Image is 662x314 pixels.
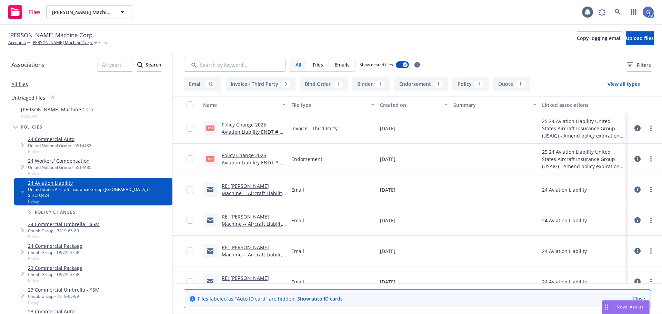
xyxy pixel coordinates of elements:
[452,77,489,91] button: Policy
[297,295,343,302] a: Show auto ID cards
[187,217,193,224] input: Toggle Row Selected
[611,5,625,19] a: Search
[380,247,395,255] span: [DATE]
[516,80,525,88] div: 1
[187,125,193,132] input: Toggle Row Selected
[380,217,395,224] span: [DATE]
[206,125,214,131] span: pdf
[643,7,654,18] img: photo
[493,77,530,91] button: Quote
[200,97,289,113] button: Name
[28,299,100,305] span: Policy
[222,275,284,310] a: RE: [PERSON_NAME] Machine -- Aircraft Liability ---Renewal eff [DATE] - suggestions on moving on ...
[453,101,529,109] div: Summary
[291,125,338,132] span: Invoice - Third Party
[627,61,651,69] span: Filters
[380,278,395,285] span: [DATE]
[187,186,193,193] input: Toggle Row Selected
[380,101,441,109] div: Created on
[542,186,587,193] div: 24 Aviation Liability
[542,278,587,285] div: 24 Aviation Liability
[375,80,385,88] div: 1
[21,106,95,113] span: [PERSON_NAME] Machine Corp.
[187,101,193,108] input: Select all
[577,31,622,45] button: Copy logging email
[291,101,367,109] div: File type
[28,277,82,283] span: Policy
[637,61,651,69] span: Filters
[626,31,654,45] button: Upload files
[539,97,628,113] button: Linked associations
[633,295,645,302] a: Close
[647,124,655,132] a: more
[647,216,655,224] a: more
[11,81,28,88] a: All files
[184,77,221,91] button: Email
[31,40,93,46] a: [PERSON_NAME] Machine Corp.
[48,94,57,102] div: 0
[542,118,625,139] div: 25 24 Aviation Liability United States Aircraft Insurance Group (USAIG) - Amend policy expiration...
[187,247,193,254] input: Toggle Row Selected
[8,40,26,46] a: Accounts
[28,149,91,154] span: Policy
[394,77,448,91] button: Endorsement
[52,9,112,16] span: [PERSON_NAME] Machine Corp.
[291,155,322,163] span: Endorsement
[627,5,641,19] a: Switch app
[647,247,655,255] a: more
[8,31,94,40] span: [PERSON_NAME] Machine Corp.
[28,256,82,262] span: Policy
[542,217,587,224] div: 24 Aviation Liability
[377,97,451,113] button: Created on
[28,179,170,186] a: 24 Aviation Liability
[222,121,285,150] a: Policy Change 2025 Aviation Liability ENDT # 6 - Amend policy expiration date to [DATE] Invoice.pdf
[28,221,100,228] a: 24 Commercial Umbrella - $5M
[380,155,395,163] span: [DATE]
[35,210,76,214] span: Policy changes
[295,61,301,68] span: All
[577,35,622,41] span: Copy logging email
[300,77,348,91] button: Bind Order
[203,101,278,109] div: Name
[616,304,644,310] span: Nova Assist
[222,152,285,180] a: Policy Change 2025 Aviation Liability ENDT # 6 - Amend policy expiration date to [DATE].pdf
[434,80,443,88] div: 1
[291,247,304,255] span: Email
[46,5,132,19] button: [PERSON_NAME] Machine Corp.
[225,77,295,91] button: Invoice - Third Party
[602,300,650,314] button: Nova Assist
[21,113,95,119] span: Account
[647,185,655,194] a: more
[334,61,350,68] span: Emails
[222,244,284,280] a: RE: [PERSON_NAME] Machine -- Aircraft Liability ---Renewal eff [DATE] - suggestions on moving on ...
[28,286,100,293] a: 23 Commercial Umbrella - $5M
[28,272,82,277] div: Chubb Group - D97254758
[28,234,100,240] span: Policy
[542,101,625,109] div: Linked associations
[542,148,625,170] div: 25 24 Aviation Liability United States Aircraft Insurance Group (USAIG) - Amend policy expiration...
[137,62,143,68] svg: Search
[137,58,161,72] button: SearchSearch
[291,278,304,285] span: Email
[291,217,304,224] span: Email
[28,143,91,149] div: United National Group - 5514482
[198,295,343,302] span: Files labeled as "Auto ID card" are hidden.
[380,125,395,132] span: [DATE]
[28,135,91,143] a: 24 Commercial Auto
[542,247,587,255] div: 24 Aviation Liability
[281,80,290,88] div: 3
[28,250,82,255] div: Chubb Group - D97254758
[222,213,284,256] a: RE: [PERSON_NAME] Machine -- Aircraft Liability ---Renewal eff [DATE] - suggestions on moving on ...
[28,242,82,250] a: 24 Commercial Package
[627,58,651,72] button: Filters
[474,80,484,88] div: 1
[595,5,609,19] a: Report a Bug
[28,164,91,170] div: United National Group - 5514485
[98,40,107,46] span: Files
[21,125,43,129] span: Policies
[187,278,193,285] input: Toggle Row Selected
[28,186,170,198] div: United States Aircraft Insurance Group ([GEOGRAPHIC_DATA]) - SIHL1Q424
[596,77,651,91] button: View all types
[11,60,44,69] span: Associations
[313,61,323,68] span: Files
